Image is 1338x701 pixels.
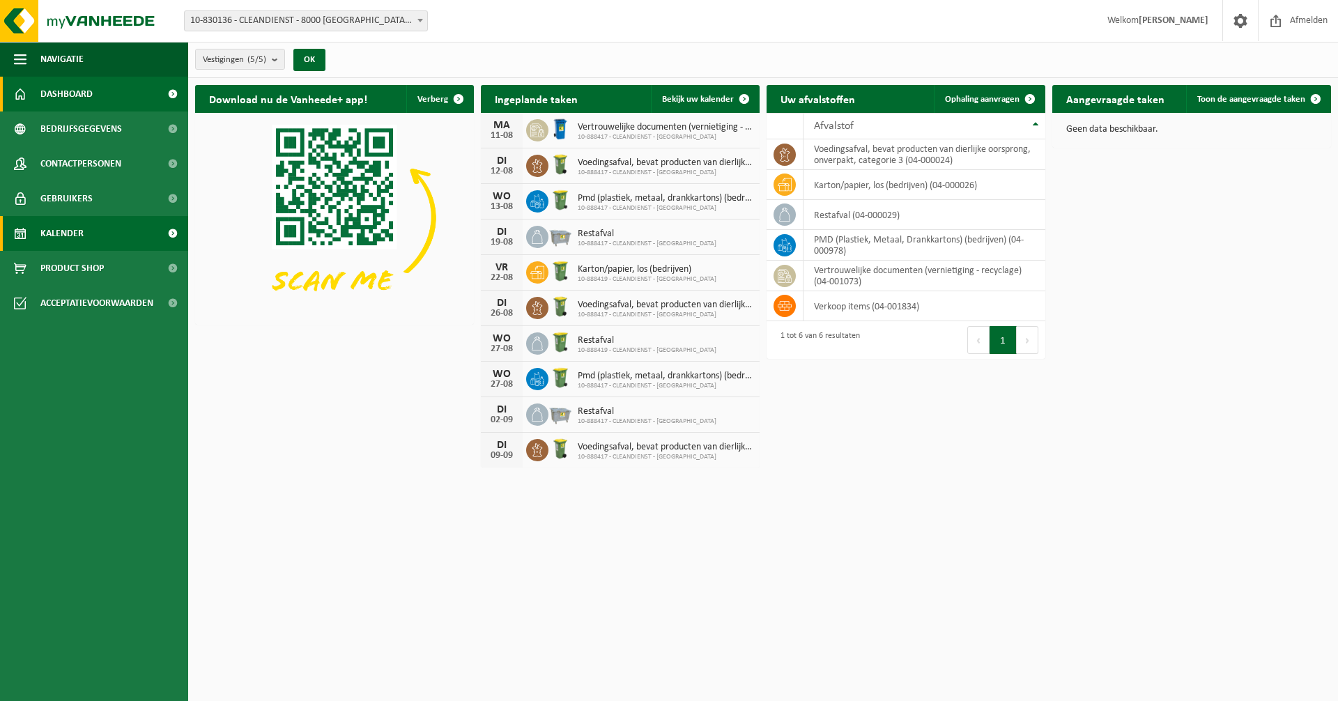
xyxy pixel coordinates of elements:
[488,333,516,344] div: WO
[40,146,121,181] span: Contactpersonen
[578,311,753,319] span: 10-888417 - CLEANDIENST - [GEOGRAPHIC_DATA]
[548,224,572,247] img: WB-2500-GAL-GY-01
[990,326,1017,354] button: 1
[578,300,753,311] span: Voedingsafval, bevat producten van dierlijke oorsprong, onverpakt, categorie 3
[488,238,516,247] div: 19-08
[578,442,753,453] span: Voedingsafval, bevat producten van dierlijke oorsprong, onverpakt, categorie 3
[803,170,1045,200] td: karton/papier, los (bedrijven) (04-000026)
[578,453,753,461] span: 10-888417 - CLEANDIENST - [GEOGRAPHIC_DATA]
[195,85,381,112] h2: Download nu de Vanheede+ app!
[488,309,516,318] div: 26-08
[578,193,753,204] span: Pmd (plastiek, metaal, drankkartons) (bedrijven)
[488,202,516,212] div: 13-08
[767,85,869,112] h2: Uw afvalstoffen
[488,404,516,415] div: DI
[1017,326,1038,354] button: Next
[40,251,104,286] span: Product Shop
[195,49,285,70] button: Vestigingen(5/5)
[578,335,716,346] span: Restafval
[803,291,1045,321] td: verkoop items (04-001834)
[488,440,516,451] div: DI
[488,131,516,141] div: 11-08
[548,188,572,212] img: WB-0240-HPE-GN-50
[488,344,516,354] div: 27-08
[578,133,753,141] span: 10-888417 - CLEANDIENST - [GEOGRAPHIC_DATA]
[934,85,1044,113] a: Ophaling aanvragen
[488,451,516,461] div: 09-09
[203,49,266,70] span: Vestigingen
[578,382,753,390] span: 10-888417 - CLEANDIENST - [GEOGRAPHIC_DATA]
[247,55,266,64] count: (5/5)
[40,111,122,146] span: Bedrijfsgegevens
[548,259,572,283] img: WB-0240-HPE-GN-50
[578,229,716,240] span: Restafval
[488,298,516,309] div: DI
[1066,125,1317,134] p: Geen data beschikbaar.
[945,95,1020,104] span: Ophaling aanvragen
[488,120,516,131] div: MA
[488,415,516,425] div: 02-09
[488,226,516,238] div: DI
[578,204,753,213] span: 10-888417 - CLEANDIENST - [GEOGRAPHIC_DATA]
[40,181,93,216] span: Gebruikers
[548,366,572,390] img: WB-0240-HPE-GN-50
[1197,95,1305,104] span: Toon de aangevraagde taken
[1186,85,1330,113] a: Toon de aangevraagde taken
[40,77,93,111] span: Dashboard
[548,437,572,461] img: WB-0140-HPE-GN-50
[578,157,753,169] span: Voedingsafval, bevat producten van dierlijke oorsprong, onverpakt, categorie 3
[1139,15,1208,26] strong: [PERSON_NAME]
[195,113,474,322] img: Download de VHEPlus App
[578,275,716,284] span: 10-888419 - CLEANDIENST - [GEOGRAPHIC_DATA]
[488,155,516,167] div: DI
[803,139,1045,170] td: voedingsafval, bevat producten van dierlijke oorsprong, onverpakt, categorie 3 (04-000024)
[548,295,572,318] img: WB-0140-HPE-GN-50
[578,169,753,177] span: 10-888417 - CLEANDIENST - [GEOGRAPHIC_DATA]
[662,95,734,104] span: Bekijk uw kalender
[578,406,716,417] span: Restafval
[774,325,860,355] div: 1 tot 6 van 6 resultaten
[184,10,428,31] span: 10-830136 - CLEANDIENST - 8000 BRUGGE, PATHOEKEWEG 48
[814,121,854,132] span: Afvalstof
[803,230,1045,261] td: PMD (Plastiek, Metaal, Drankkartons) (bedrijven) (04-000978)
[578,122,753,133] span: Vertrouwelijke documenten (vernietiging - recyclage)
[40,216,84,251] span: Kalender
[488,167,516,176] div: 12-08
[1052,85,1178,112] h2: Aangevraagde taken
[488,369,516,380] div: WO
[578,417,716,426] span: 10-888417 - CLEANDIENST - [GEOGRAPHIC_DATA]
[488,262,516,273] div: VR
[40,286,153,321] span: Acceptatievoorwaarden
[185,11,427,31] span: 10-830136 - CLEANDIENST - 8000 BRUGGE, PATHOEKEWEG 48
[578,346,716,355] span: 10-888419 - CLEANDIENST - [GEOGRAPHIC_DATA]
[578,371,753,382] span: Pmd (plastiek, metaal, drankkartons) (bedrijven)
[967,326,990,354] button: Previous
[488,380,516,390] div: 27-08
[548,401,572,425] img: WB-2500-GAL-GY-01
[578,264,716,275] span: Karton/papier, los (bedrijven)
[40,42,84,77] span: Navigatie
[578,240,716,248] span: 10-888417 - CLEANDIENST - [GEOGRAPHIC_DATA]
[293,49,325,71] button: OK
[651,85,758,113] a: Bekijk uw kalender
[488,191,516,202] div: WO
[488,273,516,283] div: 22-08
[548,153,572,176] img: WB-0140-HPE-GN-50
[803,200,1045,230] td: restafval (04-000029)
[548,117,572,141] img: WB-0240-HPE-BE-09
[481,85,592,112] h2: Ingeplande taken
[406,85,472,113] button: Verberg
[417,95,448,104] span: Verberg
[548,330,572,354] img: WB-0240-HPE-GN-50
[803,261,1045,291] td: vertrouwelijke documenten (vernietiging - recyclage) (04-001073)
